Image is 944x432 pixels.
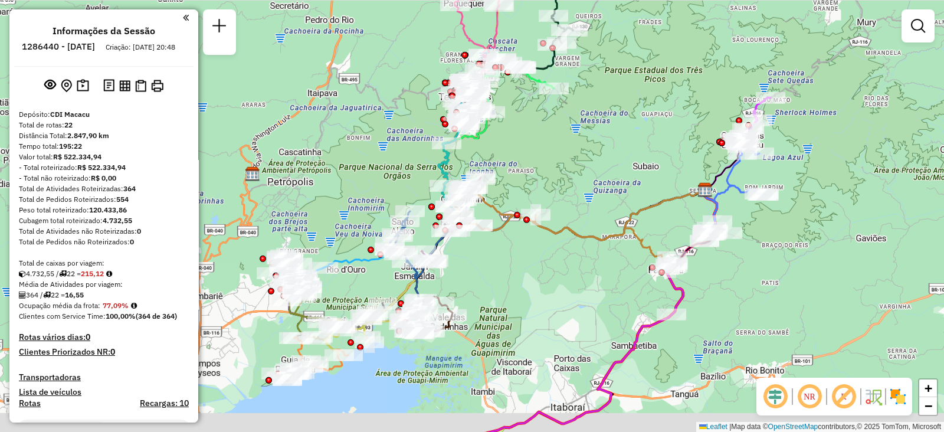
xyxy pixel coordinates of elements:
[19,162,189,173] div: - Total roteirizado:
[864,387,883,406] img: Fluxo de ruas
[19,279,189,290] div: Média de Atividades por viagem:
[19,194,189,205] div: Total de Pedidos Roteirizados:
[889,387,907,406] img: Exibir/Ocultar setores
[19,290,189,300] div: 364 / 22 =
[50,110,90,119] strong: CDI Macacu
[116,195,129,204] strong: 554
[77,163,126,172] strong: R$ 522.334,94
[795,382,824,411] span: Ocultar NR
[19,292,26,299] i: Total de Atividades
[19,184,189,194] div: Total de Atividades Roteirizadas:
[208,14,231,41] a: Nova sessão e pesquisa
[925,398,932,413] span: −
[64,120,73,129] strong: 22
[919,397,937,415] a: Zoom out
[131,302,137,309] em: Média calculada utilizando a maior ocupação (%Peso ou %Cubagem) de cada rota da sessão. Rotas cro...
[19,130,189,141] div: Distância Total:
[137,227,141,235] strong: 0
[103,216,132,225] strong: 4.732,55
[89,205,127,214] strong: 120.433,86
[19,301,100,310] span: Ocupação média da frota:
[117,77,133,93] button: Visualizar relatório de Roteirização
[925,381,932,395] span: +
[74,77,91,95] button: Painel de Sugestão
[149,77,166,94] button: Imprimir Rotas
[761,382,789,411] span: Ocultar deslocamento
[53,152,101,161] strong: R$ 522.334,94
[768,423,818,431] a: OpenStreetMap
[59,142,82,150] strong: 195:22
[58,77,74,95] button: Centralizar mapa no depósito ou ponto de apoio
[19,237,189,247] div: Total de Pedidos não Roteirizados:
[19,152,189,162] div: Valor total:
[699,423,727,431] a: Leaflet
[729,423,731,431] span: |
[19,398,41,408] a: Rotas
[697,182,713,198] img: CDI Macacu
[130,237,134,246] strong: 0
[136,312,177,320] strong: (364 de 364)
[19,120,189,130] div: Total de rotas:
[19,372,189,382] h4: Transportadoras
[19,109,189,120] div: Depósito:
[106,312,136,320] strong: 100,00%
[101,42,180,53] div: Criação: [DATE] 20:48
[65,290,84,299] strong: 16,55
[19,141,189,152] div: Tempo total:
[19,215,189,226] div: Cubagem total roteirizado:
[19,269,189,279] div: 4.732,55 / 22 =
[67,131,109,140] strong: 2.847,90 km
[19,173,189,184] div: - Total não roteirizado:
[42,76,58,95] button: Exibir sessão original
[81,269,104,278] strong: 215,12
[19,312,106,320] span: Clientes com Service Time:
[140,398,189,408] h4: Recargas: 10
[19,258,189,269] div: Total de caixas por viagem:
[53,25,155,37] h4: Informações da Sessão
[133,77,149,94] button: Visualizar Romaneio
[110,346,115,357] strong: 0
[22,41,95,52] h6: 1286440 - [DATE]
[919,379,937,397] a: Zoom in
[19,332,189,342] h4: Rotas vários dias:
[19,205,189,215] div: Peso total roteirizado:
[454,102,469,117] img: Teresópolis
[19,387,189,397] h4: Lista de veículos
[696,422,944,432] div: Map data © contributors,© 2025 TomTom, Microsoft
[19,226,189,237] div: Total de Atividades não Roteirizadas:
[19,347,189,357] h4: Clientes Priorizados NR:
[59,270,67,277] i: Total de rotas
[19,270,26,277] i: Cubagem total roteirizado
[123,184,136,193] strong: 364
[830,382,858,411] span: Exibir rótulo
[86,332,90,342] strong: 0
[101,77,117,95] button: Logs desbloquear sessão
[91,174,116,182] strong: R$ 0,00
[183,11,189,24] a: Clique aqui para minimizar o painel
[906,14,930,38] a: Exibir filtros
[43,292,51,299] i: Total de rotas
[106,270,112,277] i: Meta Caixas/viagem: 217,20 Diferença: -2,08
[103,301,129,310] strong: 77,09%
[245,166,260,182] img: CDD Petropolis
